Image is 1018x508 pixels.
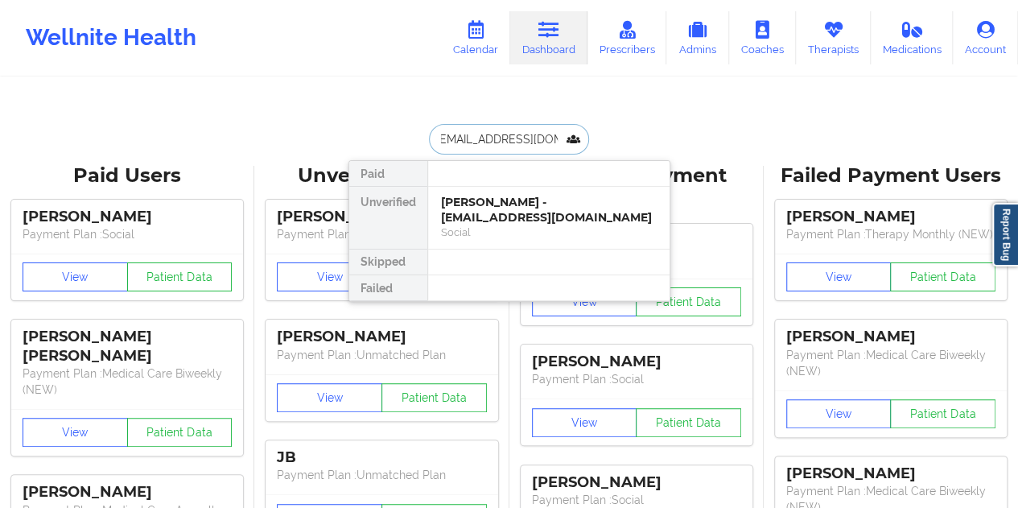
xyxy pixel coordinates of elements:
[729,11,796,64] a: Coaches
[441,11,510,64] a: Calendar
[666,11,729,64] a: Admins
[277,328,486,346] div: [PERSON_NAME]
[775,163,1007,188] div: Failed Payment Users
[786,347,995,379] p: Payment Plan : Medical Care Biweekly (NEW)
[532,287,637,316] button: View
[11,163,243,188] div: Paid Users
[786,328,995,346] div: [PERSON_NAME]
[532,371,741,387] p: Payment Plan : Social
[23,483,232,502] div: [PERSON_NAME]
[23,208,232,226] div: [PERSON_NAME]
[786,208,995,226] div: [PERSON_NAME]
[532,492,741,508] p: Payment Plan : Social
[349,250,427,275] div: Skipped
[277,448,486,467] div: JB
[277,226,486,242] p: Payment Plan : Unmatched Plan
[532,408,637,437] button: View
[786,262,892,291] button: View
[23,366,232,398] p: Payment Plan : Medical Care Biweekly (NEW)
[277,208,486,226] div: [PERSON_NAME]
[23,418,128,447] button: View
[23,328,232,365] div: [PERSON_NAME] [PERSON_NAME]
[127,418,233,447] button: Patient Data
[992,203,1018,266] a: Report Bug
[786,226,995,242] p: Payment Plan : Therapy Monthly (NEW)
[510,11,587,64] a: Dashboard
[381,383,487,412] button: Patient Data
[636,408,741,437] button: Patient Data
[953,11,1018,64] a: Account
[786,399,892,428] button: View
[349,275,427,301] div: Failed
[23,262,128,291] button: View
[786,465,995,483] div: [PERSON_NAME]
[441,195,657,225] div: [PERSON_NAME] - [EMAIL_ADDRESS][DOMAIN_NAME]
[349,161,427,187] div: Paid
[23,226,232,242] p: Payment Plan : Social
[532,473,741,492] div: [PERSON_NAME]
[349,187,427,250] div: Unverified
[890,399,995,428] button: Patient Data
[127,262,233,291] button: Patient Data
[266,163,497,188] div: Unverified Users
[277,467,486,483] p: Payment Plan : Unmatched Plan
[277,347,486,363] p: Payment Plan : Unmatched Plan
[532,353,741,371] div: [PERSON_NAME]
[587,11,667,64] a: Prescribers
[277,262,382,291] button: View
[890,262,995,291] button: Patient Data
[796,11,871,64] a: Therapists
[441,225,657,239] div: Social
[636,287,741,316] button: Patient Data
[277,383,382,412] button: View
[871,11,954,64] a: Medications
